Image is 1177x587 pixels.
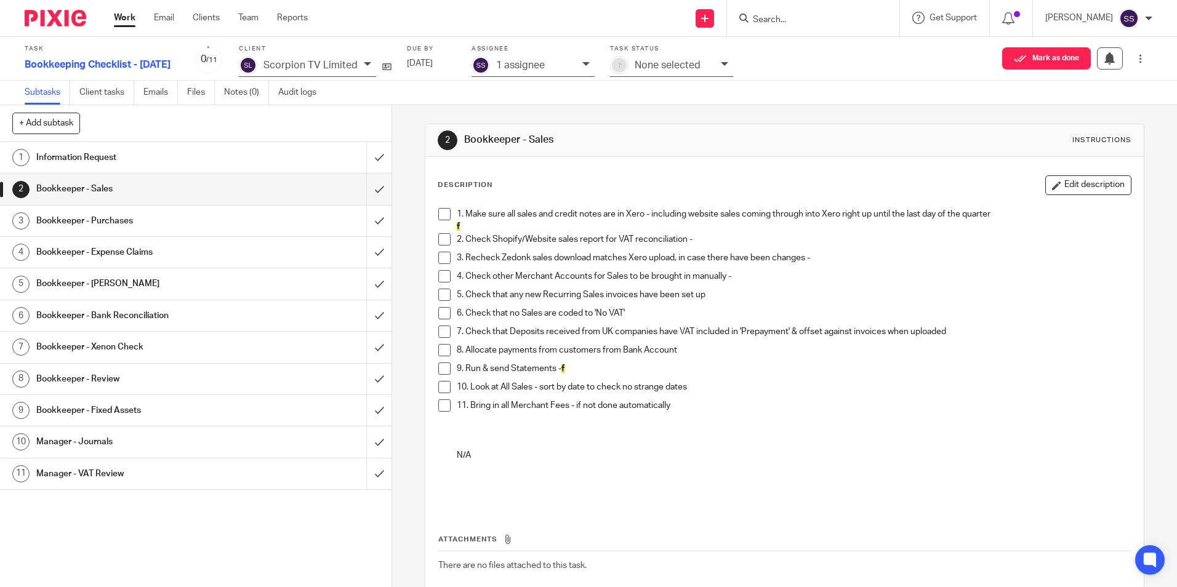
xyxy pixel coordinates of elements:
p: 6. Check that no Sales are coded to 'No VAT' [457,307,1130,319]
p: 1. Make sure all sales and credit notes are in Xero - including website sales coming through into... [457,208,1130,220]
p: 7. Check that Deposits received from UK companies have VAT included in 'Prepayment' & offset agai... [457,325,1130,338]
span: Attachments [438,536,497,543]
a: Files [187,81,215,105]
p: 8. Allocate payments from customers from Bank Account [457,344,1130,356]
a: Reports [277,12,308,24]
span: There are no files attached to this task. [438,561,587,570]
h1: Manager - Journals [36,433,248,451]
div: 11 [12,465,30,482]
div: 5 [12,276,30,293]
h1: Bookkeeper - Bank Reconciliation [36,306,248,325]
div: 1 [12,149,30,166]
p: 10. Look at All Sales - sort by date to check no strange dates [457,381,1130,393]
h1: Manager - VAT Review [36,465,248,483]
p: 2. Check Shopify/Website sales report for VAT reconciliation - [457,233,1130,246]
label: Assignee [472,45,595,53]
p: Description [438,180,492,190]
a: Work [114,12,135,24]
p: 9. Run & send Statements - [457,362,1130,375]
div: 3 [12,212,30,230]
div: 2 [438,130,457,150]
p: Scorpion TV Limited [263,60,358,71]
label: Task [25,45,179,53]
h1: Bookkeeper - Expense Claims [36,243,248,262]
div: 7 [12,338,30,356]
div: ? [612,58,627,73]
button: Mark as done [1002,47,1091,70]
a: Notes (0) [224,81,269,105]
div: 6 [12,307,30,324]
div: 2 [12,181,30,198]
a: Subtasks [25,81,70,105]
img: svg%3E [239,56,257,74]
a: Email [154,12,174,24]
label: Task status [610,45,733,53]
h1: Bookkeeper - Sales [464,134,811,146]
div: 8 [12,370,30,388]
img: svg%3E [472,56,490,74]
p: 5. Check that any new Recurring Sales invoices have been set up [457,289,1130,301]
label: Due by [407,45,456,53]
span: f [561,364,564,373]
button: + Add subtask [12,113,80,134]
img: Pixie [25,10,86,26]
img: svg%3E [1119,9,1139,28]
div: Instructions [1072,135,1131,145]
a: Clients [193,12,220,24]
h1: Bookkeeper - Xenon Check [36,338,248,356]
p: [PERSON_NAME] [1045,12,1113,24]
h1: Bookkeeper - [PERSON_NAME] [36,274,248,293]
a: Team [238,12,259,24]
a: Client tasks [79,81,134,105]
label: Client [239,45,392,53]
p: 4. Check other Merchant Accounts for Sales to be brought in manually - [457,270,1130,282]
p: 11. Bring in all Merchant Fees - if not done automatically [457,399,1130,412]
div: 0 [194,52,223,66]
h1: Bookkeeper - Fixed Assets [36,401,248,420]
h1: Bookkeeper - Sales [36,180,248,198]
p: 1 assignee [496,60,545,71]
span: Get Support [930,14,977,22]
p: None selected [635,60,701,71]
h1: Bookkeeper - Review [36,370,248,388]
button: Edit description [1045,175,1131,195]
div: 10 [12,433,30,450]
h1: Bookkeeper - Purchases [36,212,248,230]
span: f [457,222,460,231]
a: Emails [143,81,178,105]
a: Audit logs [278,81,326,105]
h1: Information Request [36,148,248,167]
span: Mark as done [1032,54,1079,63]
span: [DATE] [407,59,433,68]
small: /11 [206,57,217,63]
input: Search [752,15,862,26]
p: N/A [457,449,1130,461]
div: 9 [12,402,30,419]
p: 3. Recheck Zedonk sales download matches Xero upload, in case there have been changes - [457,252,1130,264]
div: 4 [12,244,30,261]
